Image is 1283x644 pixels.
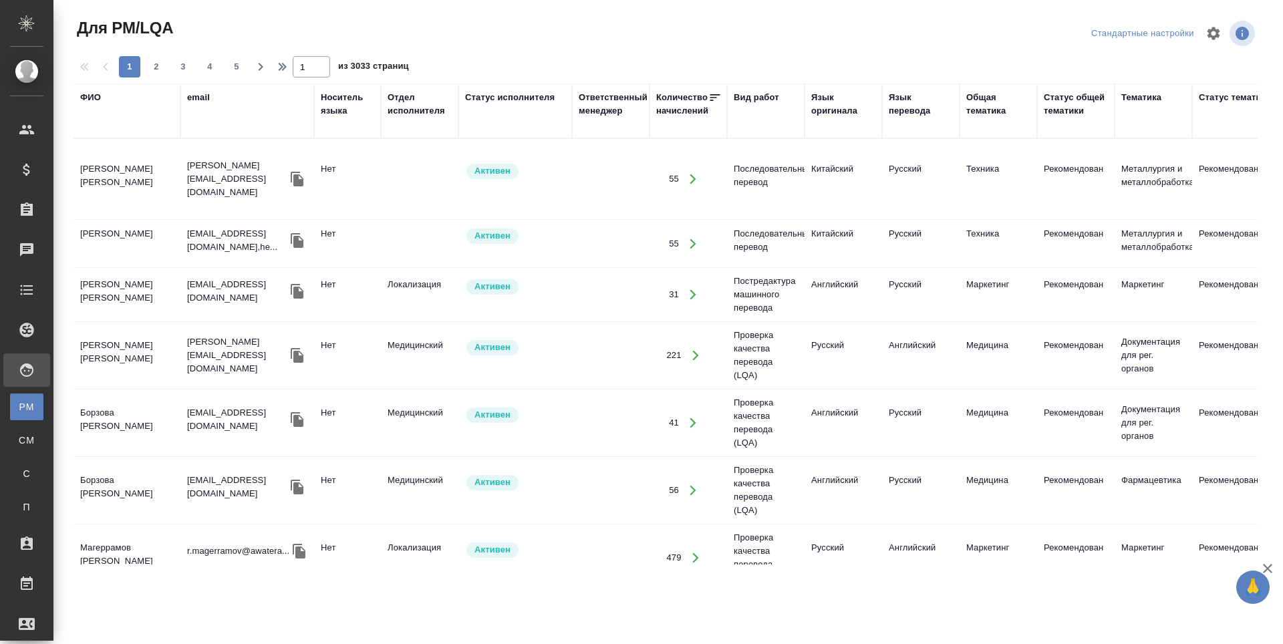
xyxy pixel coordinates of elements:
td: Последовательный перевод [727,220,805,267]
div: Язык оригинала [811,91,875,118]
div: 55 [669,172,679,186]
p: r.magerramov@awatera... [187,544,289,558]
td: Китайский [805,220,882,267]
td: Последовательный перевод [727,156,805,202]
p: Активен [474,341,511,354]
td: Нет [314,271,381,318]
span: 5 [226,60,247,73]
td: Медицина [960,399,1037,446]
button: Скопировать [287,169,307,189]
td: Русский [882,156,960,202]
div: 479 [666,551,681,565]
button: Скопировать [287,410,307,430]
td: Медицина [960,467,1037,514]
td: Металлургия и металлобработка [1115,156,1192,202]
p: Активен [474,476,511,489]
td: Документация для рег. органов [1115,396,1192,450]
button: Скопировать [287,345,307,365]
td: Медицинский [381,467,458,514]
td: Русский [882,220,960,267]
div: Отдел исполнителя [388,91,452,118]
span: Настроить таблицу [1197,17,1230,49]
div: Вид работ [734,91,779,104]
span: 2 [146,60,167,73]
button: Открыть работы [680,281,707,309]
button: 5 [226,56,247,77]
div: Рядовой исполнитель: назначай с учетом рейтинга [465,278,565,296]
td: Медицинский [381,332,458,379]
div: Рядовой исполнитель: назначай с учетом рейтинга [465,162,565,180]
div: Статус исполнителя [465,91,555,104]
td: Рекомендован [1037,399,1115,446]
td: [PERSON_NAME] [74,220,180,267]
td: Локализация [381,534,458,581]
span: 4 [199,60,221,73]
td: Техника [960,156,1037,202]
button: Открыть работы [680,166,707,193]
span: CM [17,434,37,447]
div: Статус тематики [1199,91,1271,104]
div: ФИО [80,91,101,104]
div: 56 [669,484,679,497]
td: Борзова [PERSON_NAME] [74,399,180,446]
span: П [17,500,37,514]
button: Открыть работы [680,230,707,257]
td: Русский [805,534,882,581]
div: 31 [669,288,679,301]
td: Рекомендован [1037,156,1115,202]
td: Проверка качества перевода (LQA) [727,389,805,456]
p: [EMAIL_ADDRESS][DOMAIN_NAME] [187,474,287,500]
span: 3 [172,60,194,73]
td: Русский [882,399,960,446]
td: Металлургия и металлобработка [1115,220,1192,267]
td: Нет [314,399,381,446]
a: PM [10,393,43,420]
td: Рекомендован [1037,271,1115,318]
td: Нет [314,534,381,581]
div: Рядовой исполнитель: назначай с учетом рейтинга [465,406,565,424]
td: Маркетинг [1115,271,1192,318]
a: CM [10,427,43,454]
td: Английский [882,534,960,581]
td: Английский [805,467,882,514]
button: 4 [199,56,221,77]
p: [PERSON_NAME][EMAIL_ADDRESS][DOMAIN_NAME] [187,159,287,199]
div: 221 [666,349,681,362]
button: 3 [172,56,194,77]
button: Открыть работы [680,477,707,504]
td: Магеррамов [PERSON_NAME] [74,534,180,581]
td: Техника [960,220,1037,267]
div: Язык перевода [889,91,953,118]
td: Рекомендован [1037,534,1115,581]
button: Скопировать [287,281,307,301]
span: Для PM/LQA [74,17,173,39]
div: Ответственный менеджер [579,91,648,118]
div: split button [1088,23,1197,44]
button: 2 [146,56,167,77]
p: Активен [474,543,511,556]
div: Общая тематика [966,91,1030,118]
td: Локализация [381,271,458,318]
span: 🙏 [1242,573,1264,601]
div: Количество начислений [656,91,708,118]
td: Фармацевтика [1115,467,1192,514]
button: Скопировать [287,230,307,251]
div: Статус общей тематики [1044,91,1108,118]
div: 55 [669,237,679,251]
td: Медицинский [381,399,458,446]
td: Постредактура машинного перевода [727,268,805,321]
span: Посмотреть информацию [1230,21,1258,46]
td: [PERSON_NAME] [PERSON_NAME] [74,332,180,379]
button: Открыть работы [680,410,707,437]
button: Открыть работы [682,544,710,572]
div: 41 [669,416,679,430]
button: Скопировать [289,541,309,561]
td: Рекомендован [1037,220,1115,267]
td: Документация для рег. органов [1115,329,1192,382]
td: Медицина [960,332,1037,379]
div: Рядовой исполнитель: назначай с учетом рейтинга [465,227,565,245]
p: [EMAIL_ADDRESS][DOMAIN_NAME] [187,406,287,433]
a: П [10,494,43,520]
td: Проверка качества перевода (LQA) [727,524,805,591]
button: Открыть работы [682,342,710,369]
